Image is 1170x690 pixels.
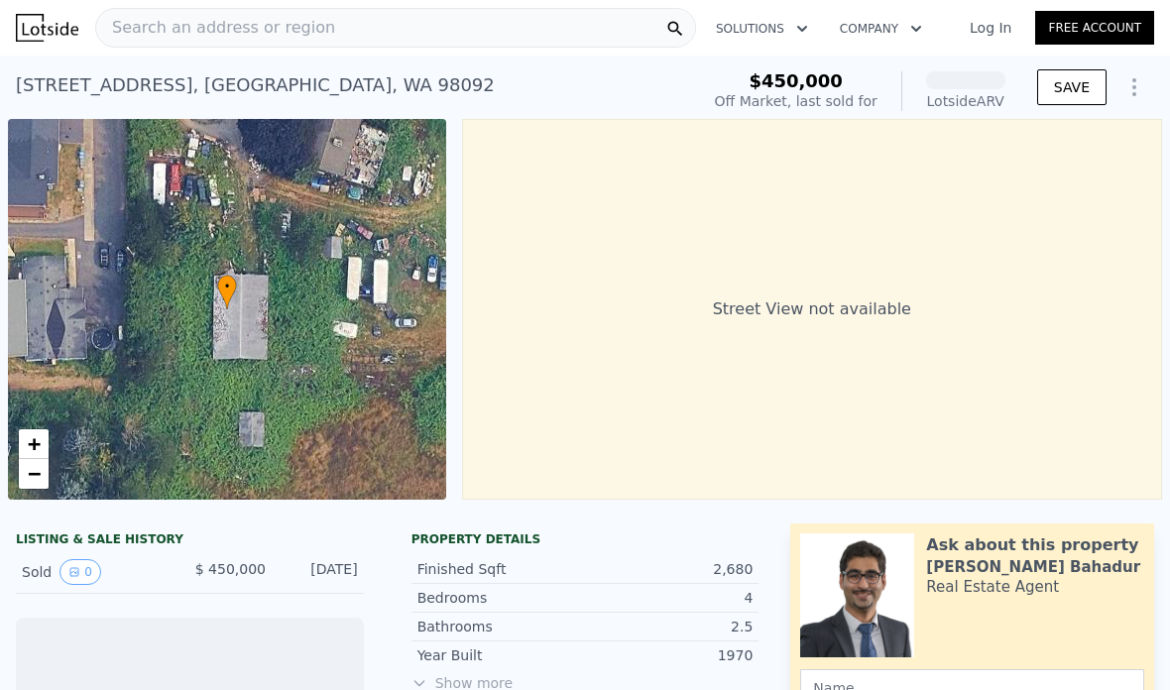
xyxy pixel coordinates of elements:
div: Bedrooms [417,588,585,608]
div: [DATE] [282,559,358,585]
div: • [217,275,237,309]
div: LISTING & SALE HISTORY [16,531,364,551]
button: Company [824,11,938,47]
div: 2,680 [585,559,753,579]
div: Ask about this property [926,533,1138,557]
div: Sold [22,559,174,585]
div: Property details [411,531,760,547]
div: Street View not available [462,119,1162,500]
span: $ 450,000 [195,561,266,577]
span: − [28,461,41,486]
button: Show Options [1114,67,1154,107]
div: Year Built [417,645,585,665]
a: Zoom in [19,429,49,459]
span: $450,000 [749,70,843,91]
div: Bathrooms [417,617,585,636]
div: [STREET_ADDRESS] , [GEOGRAPHIC_DATA] , WA 98092 [16,71,495,99]
div: 2.5 [585,617,753,636]
button: Solutions [700,11,824,47]
a: Log In [946,18,1035,38]
a: Free Account [1035,11,1154,45]
div: 1970 [585,645,753,665]
span: Search an address or region [96,16,335,40]
div: Real Estate Agent [926,577,1059,597]
img: Lotside [16,14,78,42]
div: Off Market, last sold for [715,91,877,111]
button: SAVE [1037,69,1107,105]
a: Zoom out [19,459,49,489]
div: 4 [585,588,753,608]
button: View historical data [59,559,101,585]
div: Finished Sqft [417,559,585,579]
span: + [28,431,41,456]
div: [PERSON_NAME] Bahadur [926,557,1140,577]
span: • [217,278,237,295]
div: Lotside ARV [926,91,1005,111]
